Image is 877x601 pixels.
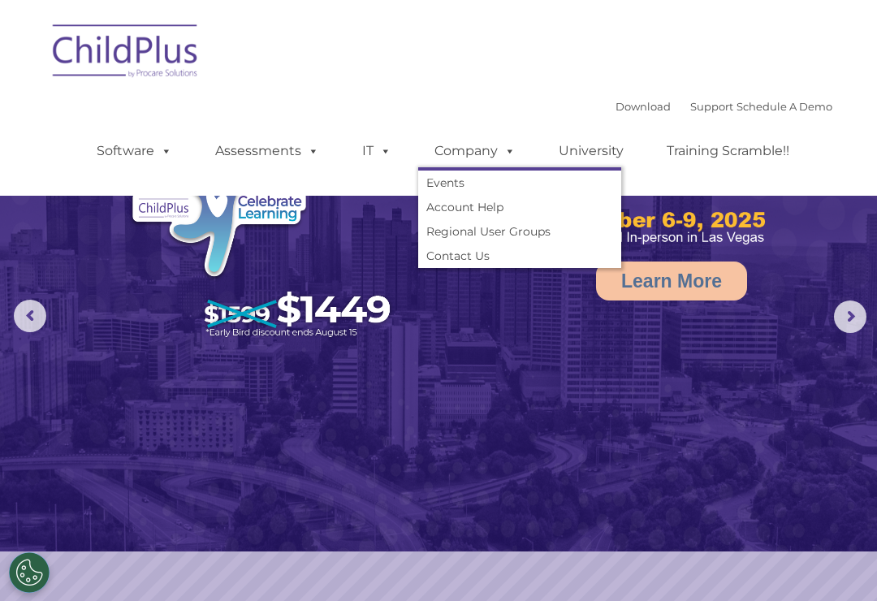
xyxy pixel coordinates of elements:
a: Support [690,100,733,113]
button: Cookies Settings [9,552,50,593]
iframe: Chat Widget [603,426,877,601]
a: Assessments [199,135,335,167]
a: IT [346,135,408,167]
font: | [616,100,832,113]
a: Schedule A Demo [737,100,832,113]
a: Download [616,100,671,113]
a: Training Scramble!! [650,135,806,167]
a: University [542,135,640,167]
a: Account Help [418,195,621,219]
a: Learn More [596,262,747,300]
a: Software [80,135,188,167]
img: ChildPlus by Procare Solutions [45,13,207,94]
a: Events [418,171,621,195]
a: Regional User Groups [418,219,621,244]
a: Company [418,135,532,167]
a: Contact Us [418,244,621,268]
